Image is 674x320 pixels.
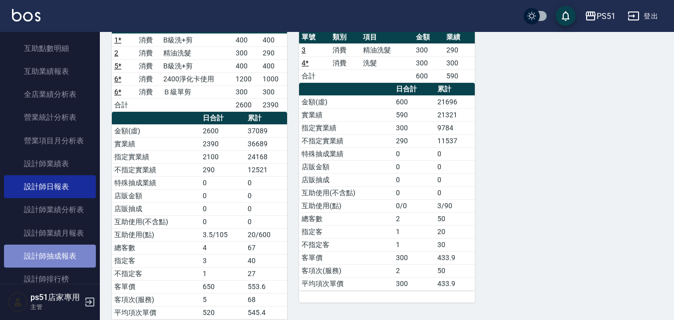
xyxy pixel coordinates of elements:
[112,228,200,241] td: 互助使用(點)
[393,173,435,186] td: 0
[245,163,287,176] td: 12521
[260,33,287,46] td: 400
[200,124,245,137] td: 2600
[112,280,200,293] td: 客單價
[435,264,475,277] td: 50
[245,254,287,267] td: 40
[8,292,28,312] img: Person
[393,199,435,212] td: 0/0
[4,152,96,175] a: 設計師業績表
[245,124,287,137] td: 37089
[444,56,474,69] td: 300
[161,85,233,98] td: Ｂ級單剪
[435,160,475,173] td: 0
[299,31,474,83] table: a dense table
[299,225,393,238] td: 指定客
[360,56,413,69] td: 洗髮
[260,85,287,98] td: 300
[112,306,200,319] td: 平均項次單價
[245,241,287,254] td: 67
[233,72,260,85] td: 1200
[136,85,161,98] td: 消費
[260,59,287,72] td: 400
[299,147,393,160] td: 特殊抽成業績
[136,33,161,46] td: 消費
[112,176,200,189] td: 特殊抽成業績
[444,31,474,44] th: 業績
[4,37,96,60] a: 互助點數明細
[4,198,96,221] a: 設計師業績分析表
[435,121,475,134] td: 9784
[200,112,245,125] th: 日合計
[435,251,475,264] td: 433.9
[299,186,393,199] td: 互助使用(不含點)
[245,267,287,280] td: 27
[435,173,475,186] td: 0
[200,254,245,267] td: 3
[233,46,260,59] td: 300
[260,46,287,59] td: 290
[200,306,245,319] td: 520
[245,280,287,293] td: 553.6
[299,31,330,44] th: 單號
[136,59,161,72] td: 消費
[200,202,245,215] td: 0
[245,176,287,189] td: 0
[4,245,96,268] a: 設計師抽成報表
[112,267,200,280] td: 不指定客
[393,238,435,251] td: 1
[393,147,435,160] td: 0
[161,72,233,85] td: 2400淨化卡使用
[435,134,475,147] td: 11537
[413,69,444,82] td: 600
[112,112,287,320] table: a dense table
[299,277,393,290] td: 平均項次單價
[302,46,306,54] a: 3
[360,31,413,44] th: 項目
[435,108,475,121] td: 21321
[4,60,96,83] a: 互助業績報表
[260,98,287,111] td: 2390
[581,6,620,26] button: PS51
[112,254,200,267] td: 指定客
[299,134,393,147] td: 不指定實業績
[299,212,393,225] td: 總客數
[624,7,662,25] button: 登出
[4,83,96,106] a: 全店業績分析表
[299,83,474,291] table: a dense table
[114,49,118,57] a: 2
[413,43,444,56] td: 300
[299,173,393,186] td: 店販抽成
[393,83,435,96] th: 日合計
[4,222,96,245] a: 設計師業績月報表
[233,59,260,72] td: 400
[435,199,475,212] td: 3/90
[200,267,245,280] td: 1
[4,129,96,152] a: 營業項目月分析表
[393,212,435,225] td: 2
[245,293,287,306] td: 68
[444,43,474,56] td: 290
[200,163,245,176] td: 290
[299,199,393,212] td: 互助使用(點)
[112,215,200,228] td: 互助使用(不含點)
[299,238,393,251] td: 不指定客
[112,202,200,215] td: 店販抽成
[393,121,435,134] td: 300
[393,264,435,277] td: 2
[393,160,435,173] td: 0
[136,46,161,59] td: 消費
[245,112,287,125] th: 累計
[413,31,444,44] th: 金額
[330,43,360,56] td: 消費
[161,46,233,59] td: 精油洗髮
[200,293,245,306] td: 5
[4,175,96,198] a: 設計師日報表
[30,303,81,312] p: 主管
[413,56,444,69] td: 300
[4,106,96,129] a: 營業統計分析表
[393,95,435,108] td: 600
[245,202,287,215] td: 0
[200,189,245,202] td: 0
[4,268,96,291] a: 設計師排行榜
